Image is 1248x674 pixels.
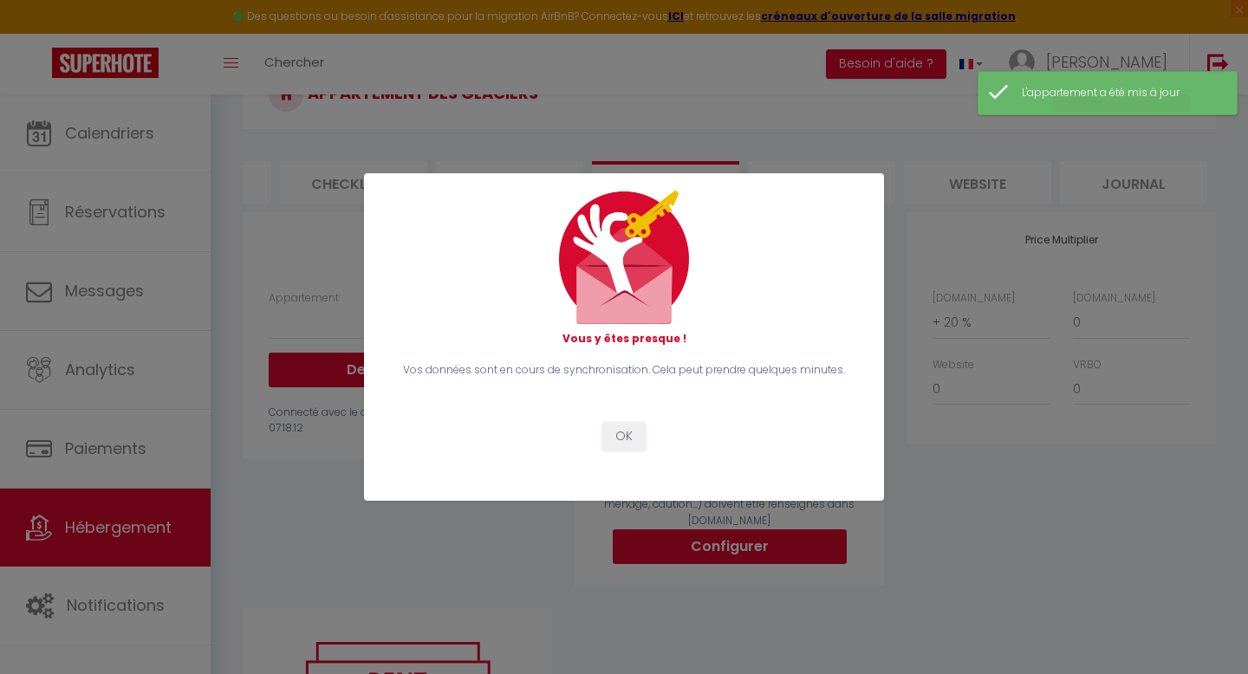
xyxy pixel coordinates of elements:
img: mail [559,191,689,324]
button: OK [602,422,646,451]
div: L'appartement a été mis à jour [1022,85,1219,101]
strong: Vous y êtes presque ! [562,331,686,346]
p: Vos données sont en cours de synchronisation. Cela peut prendre quelques minutes. [399,362,849,379]
button: Ouvrir le widget de chat LiveChat [14,7,66,59]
